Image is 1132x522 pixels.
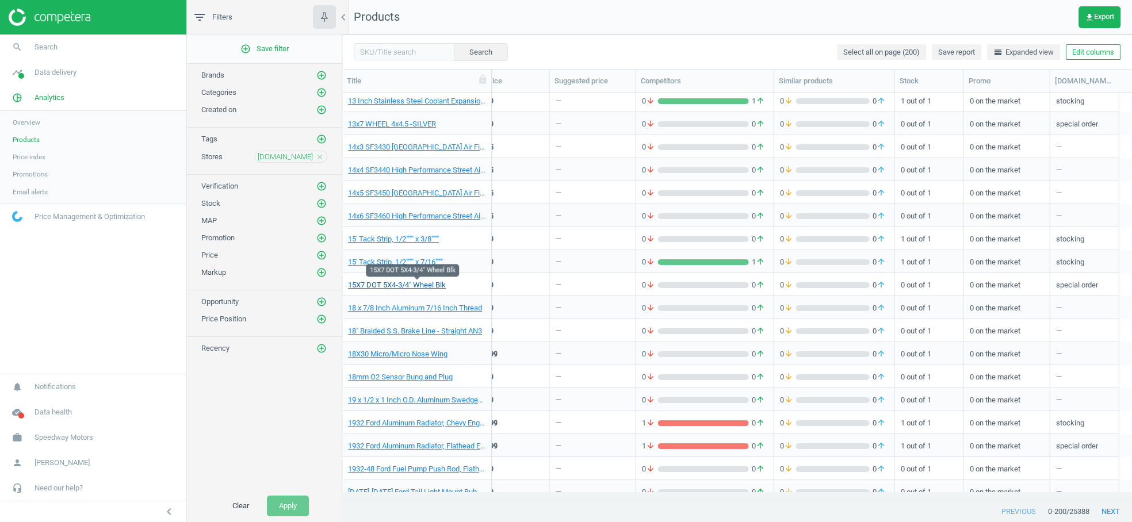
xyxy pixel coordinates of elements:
[475,349,498,359] div: 131.99
[316,313,327,325] button: add_circle_outline
[316,181,327,192] button: add_circle_outline
[784,280,793,290] i: arrow_downward
[240,44,251,54] i: add_circle_outline
[642,349,658,359] span: 0
[756,142,765,152] i: arrow_upward
[187,37,342,60] button: add_circle_outlineSave filter
[162,505,176,519] i: chevron_left
[1079,6,1120,28] button: get_appExport
[756,326,765,336] i: arrow_upward
[784,234,793,244] i: arrow_downward
[35,483,83,493] span: Need our help?
[348,349,448,359] a: 18X30 Micro/Micro Nose Wing
[201,216,217,225] span: MAP
[646,280,655,290] i: arrow_downward
[642,234,658,244] span: 0
[1056,234,1084,248] div: stocking
[13,135,40,144] span: Products
[901,228,958,248] div: 1 out of 1
[155,504,183,519] button: chevron_left
[342,93,1132,492] div: grid
[870,303,889,313] span: 0
[316,250,327,261] button: add_circle_outline
[475,142,494,152] div: 66.95
[556,234,561,248] div: —
[6,427,28,448] i: work
[756,303,765,313] i: arrow_upward
[877,188,886,198] i: arrow_upward
[556,395,561,409] div: —
[780,280,796,290] span: 0
[932,44,981,60] button: Save report
[201,268,226,277] span: Markup
[970,90,1044,110] div: 0 on the market
[749,395,768,405] span: 0
[354,43,454,60] input: SKU/Title search
[870,142,889,152] span: 0
[784,303,793,313] i: arrow_downward
[646,303,655,313] i: arrow_downward
[1056,389,1113,409] div: —
[901,297,958,317] div: 0 out of 1
[784,395,793,405] i: arrow_downward
[749,234,768,244] span: 0
[870,280,889,290] span: 0
[348,280,446,290] a: 15X7 DOT 5X4-3/4" Wheel Blk
[870,211,889,221] span: 0
[749,96,768,106] span: 1
[780,119,796,129] span: 0
[646,142,655,152] i: arrow_downward
[348,487,485,497] a: [DATE]-[DATE] Ford Tail Light Mount Rubber Pads
[784,257,793,267] i: arrow_downward
[901,320,958,340] div: 0 out of 1
[475,96,494,106] div: 54.99
[9,9,90,26] img: ajHJNr6hYgQAAAAASUVORK5CYII=
[870,395,889,405] span: 0
[646,96,655,106] i: arrow_downward
[316,267,327,278] button: add_circle_outline
[756,349,765,359] i: arrow_upward
[646,372,655,382] i: arrow_downward
[646,211,655,221] i: arrow_downward
[348,326,482,336] a: 18" Braided S.S. Brake Line - Straight AN3
[877,257,886,267] i: arrow_upward
[784,119,793,129] i: arrow_downward
[347,76,487,86] div: Title
[877,211,886,221] i: arrow_upward
[201,71,224,79] span: Brands
[475,326,494,336] div: 20.99
[780,257,796,267] span: 0
[1089,501,1132,522] button: next
[646,326,655,336] i: arrow_downward
[877,303,886,313] i: arrow_upward
[642,96,658,106] span: 0
[6,87,28,109] i: pie_chart_outlined
[970,136,1044,156] div: 0 on the market
[348,418,485,428] a: 1932 Ford Aluminum Radiator, Chevy Engine, Stock Height
[877,96,886,106] i: arrow_upward
[870,257,889,267] span: 0
[642,257,658,267] span: 0
[749,165,768,175] span: 0
[475,372,494,382] div: 13.49
[316,343,327,354] button: add_circle_outline
[784,96,793,106] i: arrow_downward
[316,233,327,243] i: add_circle_outline
[316,70,327,81] button: add_circle_outline
[35,458,90,468] span: [PERSON_NAME]
[35,93,64,103] span: Analytics
[749,349,768,359] span: 0
[756,188,765,198] i: arrow_upward
[240,44,289,54] span: Save filter
[749,303,768,313] span: 0
[316,216,327,226] i: add_circle_outline
[756,211,765,221] i: arrow_upward
[642,142,658,152] span: 0
[784,326,793,336] i: arrow_downward
[1085,13,1094,22] i: get_app
[877,326,886,336] i: arrow_upward
[756,372,765,382] i: arrow_upward
[969,76,1045,86] div: Promo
